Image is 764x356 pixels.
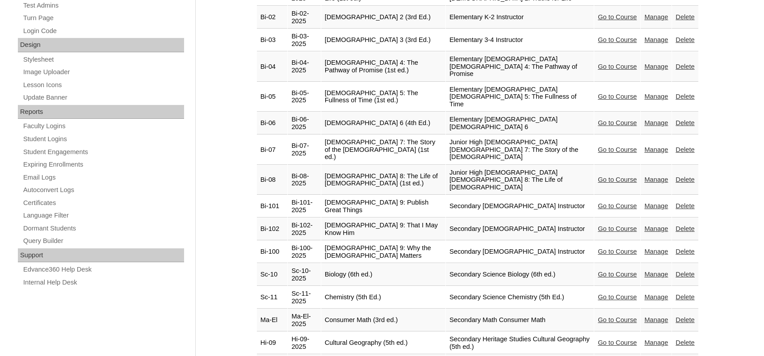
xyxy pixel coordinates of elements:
[446,6,594,29] td: Elementary K-2 Instructor
[644,119,668,126] a: Manage
[598,119,637,126] a: Go to Course
[644,293,668,301] a: Manage
[257,309,288,331] td: Ma-El
[257,52,288,82] td: Bi-04
[446,241,594,263] td: Secondary [DEMOGRAPHIC_DATA] Instructor
[676,119,694,126] a: Delete
[257,332,288,354] td: Hi-09
[22,210,184,221] a: Language Filter
[22,264,184,275] a: Edvance360 Help Desk
[22,223,184,234] a: Dormant Students
[288,218,320,240] td: Bi-102-2025
[257,241,288,263] td: Bi-100
[18,248,184,263] div: Support
[446,29,594,51] td: Elementary 3-4 Instructor
[22,184,184,196] a: Autoconvert Logs
[321,286,445,309] td: Chemistry (5th Ed.)
[446,286,594,309] td: Secondary Science Chemistry (5th Ed.)
[321,241,445,263] td: [DEMOGRAPHIC_DATA] 9: Why the [DEMOGRAPHIC_DATA] Matters
[598,339,637,346] a: Go to Course
[288,82,320,112] td: Bi-05-2025
[257,286,288,309] td: Sc-11
[446,218,594,240] td: Secondary [DEMOGRAPHIC_DATA] Instructor
[598,271,637,278] a: Go to Course
[446,135,594,165] td: Junior High [DEMOGRAPHIC_DATA] [DEMOGRAPHIC_DATA] 7: The Story of the [DEMOGRAPHIC_DATA]
[288,112,320,134] td: Bi-06-2025
[257,195,288,218] td: Bi-101
[598,13,637,21] a: Go to Course
[321,264,445,286] td: Biology (6th ed.)
[446,52,594,82] td: Elementary [DEMOGRAPHIC_DATA] [DEMOGRAPHIC_DATA] 4: The Pathway of Promise
[598,36,637,43] a: Go to Course
[446,112,594,134] td: Elementary [DEMOGRAPHIC_DATA] [DEMOGRAPHIC_DATA] 6
[288,29,320,51] td: Bi-03-2025
[321,112,445,134] td: [DEMOGRAPHIC_DATA] 6 (4th Ed.)
[446,165,594,195] td: Junior High [DEMOGRAPHIC_DATA] [DEMOGRAPHIC_DATA] 8: The Life of [DEMOGRAPHIC_DATA]
[676,13,694,21] a: Delete
[321,218,445,240] td: [DEMOGRAPHIC_DATA] 9: That I May Know Him
[18,105,184,119] div: Reports
[598,316,637,323] a: Go to Course
[257,29,288,51] td: Bi-03
[676,146,694,153] a: Delete
[22,67,184,78] a: Image Uploader
[644,176,668,183] a: Manage
[644,316,668,323] a: Manage
[321,135,445,165] td: [DEMOGRAPHIC_DATA] 7: The Story of the [DEMOGRAPHIC_DATA] (1st ed.)
[598,293,637,301] a: Go to Course
[644,146,668,153] a: Manage
[644,225,668,232] a: Manage
[18,38,184,52] div: Design
[22,25,184,37] a: Login Code
[257,135,288,165] td: Bi-07
[676,293,694,301] a: Delete
[257,264,288,286] td: Sc-10
[644,63,668,70] a: Manage
[644,13,668,21] a: Manage
[288,195,320,218] td: Bi-101-2025
[598,146,637,153] a: Go to Course
[321,165,445,195] td: [DEMOGRAPHIC_DATA] 8: The Life of [DEMOGRAPHIC_DATA] (1st ed.)
[598,93,637,100] a: Go to Course
[644,271,668,278] a: Manage
[676,93,694,100] a: Delete
[644,248,668,255] a: Manage
[257,112,288,134] td: Bi-06
[22,159,184,170] a: Expiring Enrollments
[288,135,320,165] td: Bi-07-2025
[676,63,694,70] a: Delete
[22,13,184,24] a: Turn Page
[288,332,320,354] td: Hi-09-2025
[288,52,320,82] td: Bi-04-2025
[598,225,637,232] a: Go to Course
[288,165,320,195] td: Bi-08-2025
[257,218,288,240] td: Bi-102
[22,80,184,91] a: Lesson Icons
[22,92,184,103] a: Update Banner
[446,82,594,112] td: Elementary [DEMOGRAPHIC_DATA] [DEMOGRAPHIC_DATA] 5: The Fullness of Time
[598,63,637,70] a: Go to Course
[288,309,320,331] td: Ma-El-2025
[644,202,668,209] a: Manage
[446,264,594,286] td: Secondary Science Biology (6th ed.)
[22,147,184,158] a: Student Engagements
[676,225,694,232] a: Delete
[22,235,184,247] a: Query Builder
[22,54,184,65] a: Stylesheet
[644,93,668,100] a: Manage
[644,339,668,346] a: Manage
[321,332,445,354] td: Cultural Geography (5th ed.)
[288,241,320,263] td: Bi-100-2025
[321,309,445,331] td: Consumer Math (3rd ed.)
[446,309,594,331] td: Secondary Math Consumer Math
[288,6,320,29] td: Bi-02-2025
[598,176,637,183] a: Go to Course
[321,29,445,51] td: [DEMOGRAPHIC_DATA] 3 (3rd Ed.)
[644,36,668,43] a: Manage
[22,197,184,209] a: Certificates
[321,82,445,112] td: [DEMOGRAPHIC_DATA] 5: The Fullness of Time (1st ed.)
[321,195,445,218] td: [DEMOGRAPHIC_DATA] 9: Publish Great Things
[321,6,445,29] td: [DEMOGRAPHIC_DATA] 2 (3rd Ed.)
[22,134,184,145] a: Student Logins
[676,202,694,209] a: Delete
